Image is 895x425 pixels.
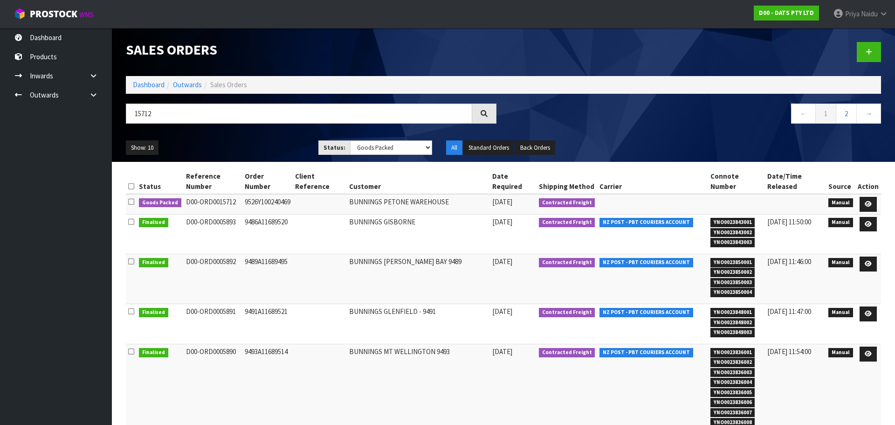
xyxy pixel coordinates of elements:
th: Action [855,169,881,194]
input: Search sales orders [126,104,472,124]
span: [DATE] 11:47:00 [767,307,811,316]
span: ProStock [30,8,77,20]
a: Outwards [173,80,202,89]
th: Source [826,169,855,194]
td: BUNNINGS PETONE WAREHOUSE [347,194,490,214]
span: YNO0023836001 [710,348,755,357]
span: Goods Packed [139,198,181,208]
span: YNO0023836003 [710,368,755,377]
strong: Status: [324,144,345,152]
span: Manual [828,258,853,267]
a: ← [791,104,816,124]
td: 9491A11689521 [242,304,293,344]
span: YNO0023843003 [710,238,755,247]
th: Date/Time Released [765,169,826,194]
span: YNO0023848003 [710,328,755,337]
button: All [446,140,462,155]
a: 2 [836,104,857,124]
span: Contracted Freight [539,218,595,227]
span: Contracted Freight [539,258,595,267]
th: Customer [347,169,490,194]
span: YNO0023850001 [710,258,755,267]
th: Shipping Method [537,169,598,194]
button: Show: 10 [126,140,158,155]
span: YNO0023850002 [710,268,755,277]
button: Standard Orders [463,140,514,155]
a: 1 [815,104,836,124]
td: D00-ORD0005893 [184,214,242,254]
a: → [856,104,881,124]
th: Reference Number [184,169,242,194]
span: Finalised [139,348,168,357]
small: WMS [79,10,94,19]
span: NZ POST - PBT COURIERS ACCOUNT [599,348,693,357]
span: YNO0023843002 [710,228,755,237]
th: Date Required [490,169,537,194]
button: Back Orders [515,140,555,155]
span: YNO0023836007 [710,408,755,418]
td: 9486A11689520 [242,214,293,254]
strong: D00 - DATS PTY LTD [759,9,814,17]
span: NZ POST - PBT COURIERS ACCOUNT [599,218,693,227]
span: YNO0023848001 [710,308,755,317]
span: [DATE] 11:46:00 [767,257,811,266]
td: BUNNINGS GISBORNE [347,214,490,254]
td: BUNNINGS [PERSON_NAME] BAY 9489 [347,254,490,304]
td: BUNNINGS GLENFIELD - 9491 [347,304,490,344]
th: Status [137,169,184,194]
span: Contracted Freight [539,198,595,208]
nav: Page navigation [510,104,881,126]
span: [DATE] [492,217,512,226]
a: D00 - DATS PTY LTD [754,6,819,21]
th: Carrier [597,169,708,194]
span: [DATE] [492,307,512,316]
span: YNO0023836002 [710,358,755,367]
h1: Sales Orders [126,42,496,57]
span: YNO0023836004 [710,378,755,387]
span: Naidu [861,9,878,18]
a: Dashboard [133,80,165,89]
span: Finalised [139,218,168,227]
span: Finalised [139,308,168,317]
span: Finalised [139,258,168,267]
td: D00-ORD0005892 [184,254,242,304]
span: YNO0023843001 [710,218,755,227]
span: [DATE] 11:54:00 [767,347,811,356]
span: Sales Orders [210,80,247,89]
th: Connote Number [708,169,765,194]
td: D00-ORD0005891 [184,304,242,344]
img: cube-alt.png [14,8,26,20]
td: D00-ORD0015712 [184,194,242,214]
span: Contracted Freight [539,308,595,317]
span: YNO0023848002 [710,318,755,327]
span: YNO0023836005 [710,388,755,397]
th: Order Number [242,169,293,194]
span: [DATE] [492,347,512,356]
span: YNO0023850004 [710,288,755,297]
th: Client Reference [293,169,347,194]
span: YNO0023836006 [710,398,755,407]
span: Manual [828,308,853,317]
span: [DATE] 11:50:00 [767,217,811,226]
span: NZ POST - PBT COURIERS ACCOUNT [599,258,693,267]
span: Manual [828,198,853,208]
td: 9526Y100240469 [242,194,293,214]
span: Contracted Freight [539,348,595,357]
span: NZ POST - PBT COURIERS ACCOUNT [599,308,693,317]
span: Manual [828,218,853,227]
span: [DATE] [492,257,512,266]
span: [DATE] [492,197,512,206]
td: 9489A11689495 [242,254,293,304]
span: Manual [828,348,853,357]
span: YNO0023850003 [710,278,755,287]
span: Priya [845,9,860,18]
